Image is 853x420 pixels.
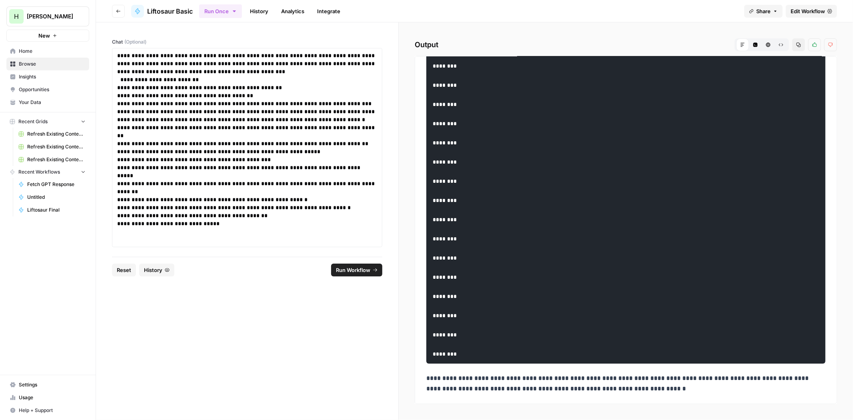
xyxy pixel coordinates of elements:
button: Reset [112,264,136,276]
a: Refresh Existing Content [DATE] Deleted AEO, doesn't work now [15,140,89,153]
span: Run Workflow [336,266,370,274]
span: Insights [19,73,86,80]
span: Untitled [27,194,86,201]
h2: Output [415,38,837,51]
span: Usage [19,394,86,401]
span: Share [756,7,771,15]
a: Liftosaur Basic [131,5,193,18]
a: Refresh Existing Content Only Based on SERP [15,153,89,166]
a: Home [6,45,89,58]
button: History [139,264,174,276]
span: Help + Support [19,407,86,414]
button: Recent Grids [6,116,89,128]
span: Browse [19,60,86,68]
a: Refresh Existing Content (1) [15,128,89,140]
a: Usage [6,391,89,404]
span: History [144,266,162,274]
a: Fetch GPT Response [15,178,89,191]
span: (Optional) [124,38,146,46]
button: Workspace: Hasbrook [6,6,89,26]
a: Liftosaur Final [15,204,89,216]
a: Browse [6,58,89,70]
a: Opportunities [6,83,89,96]
span: Liftosaur Final [27,206,86,214]
a: Settings [6,378,89,391]
button: New [6,30,89,42]
a: Untitled [15,191,89,204]
button: Run Once [199,4,242,18]
span: New [38,32,50,40]
span: Fetch GPT Response [27,181,86,188]
a: Insights [6,70,89,83]
span: Recent Workflows [18,168,60,176]
span: Refresh Existing Content [DATE] Deleted AEO, doesn't work now [27,143,86,150]
span: [PERSON_NAME] [27,12,75,20]
span: Reset [117,266,131,274]
span: Edit Workflow [791,7,825,15]
span: Opportunities [19,86,86,93]
a: Edit Workflow [786,5,837,18]
span: Refresh Existing Content (1) [27,130,86,138]
span: Liftosaur Basic [147,6,193,16]
a: Analytics [276,5,309,18]
span: Home [19,48,86,55]
span: Your Data [19,99,86,106]
button: Share [744,5,783,18]
button: Help + Support [6,404,89,417]
span: Recent Grids [18,118,48,125]
span: Refresh Existing Content Only Based on SERP [27,156,86,163]
a: Your Data [6,96,89,109]
span: Settings [19,381,86,388]
button: Run Workflow [331,264,382,276]
a: Integrate [312,5,345,18]
button: Recent Workflows [6,166,89,178]
a: History [245,5,273,18]
span: H [14,12,19,21]
label: Chat [112,38,382,46]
